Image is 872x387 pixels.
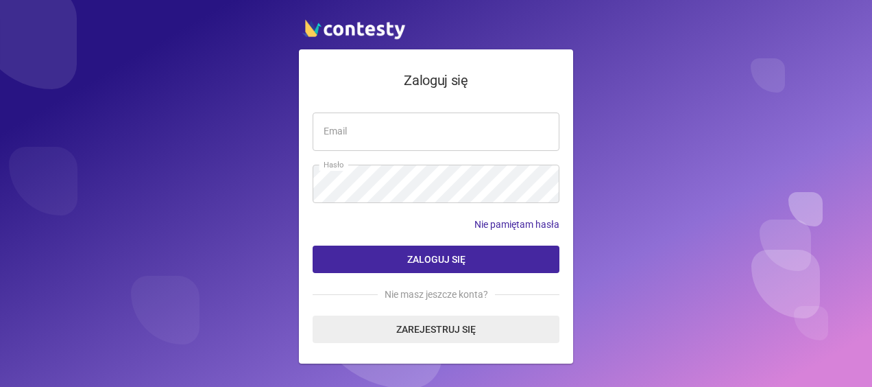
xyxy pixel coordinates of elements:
a: Zarejestruj się [313,316,559,343]
span: Nie masz jeszcze konta? [378,287,495,302]
span: Zaloguj się [407,254,465,265]
h4: Zaloguj się [313,70,559,91]
a: Nie pamiętam hasła [474,217,559,232]
img: contesty logo [299,14,409,43]
button: Zaloguj się [313,246,559,273]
